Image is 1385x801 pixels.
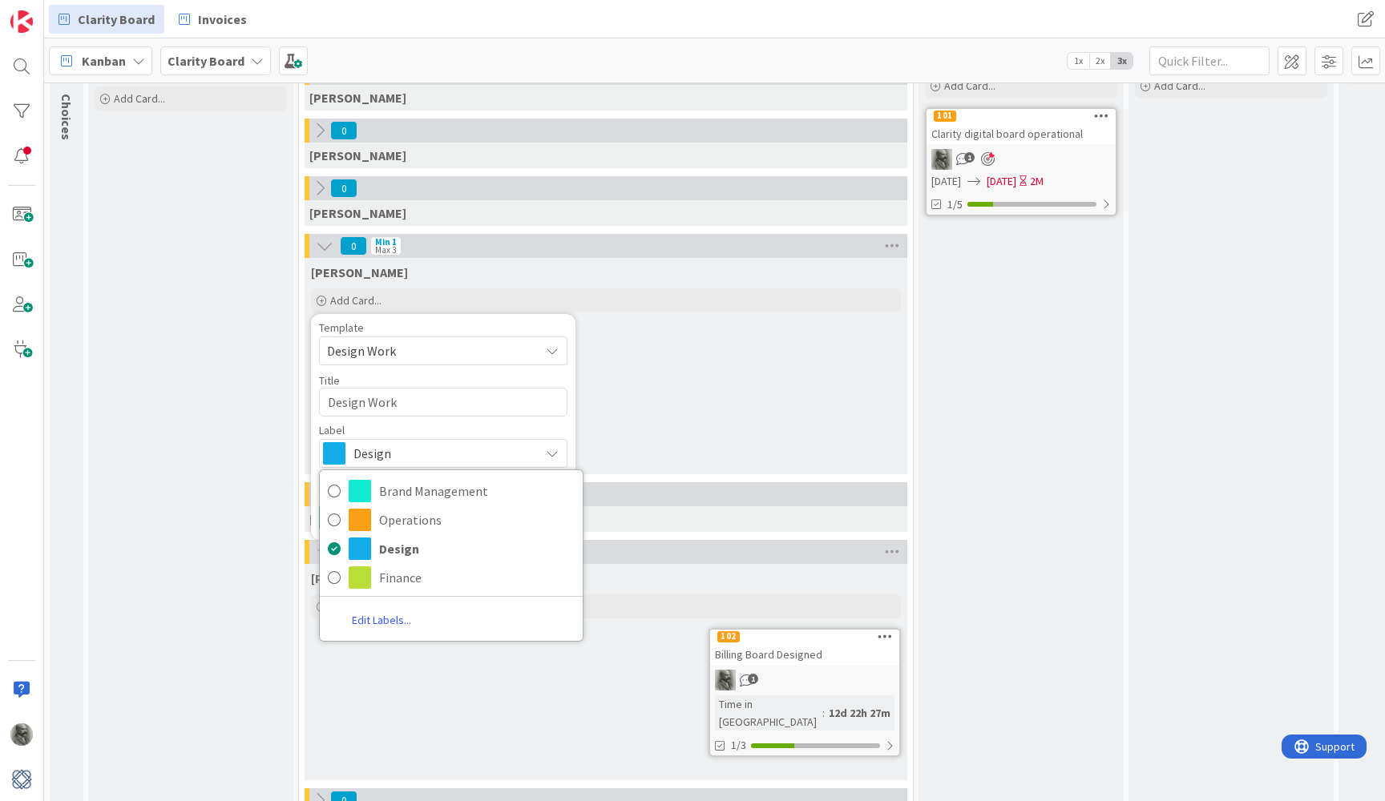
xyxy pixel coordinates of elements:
[1154,78,1205,93] span: Add Card...
[311,264,408,280] span: Hannah
[927,109,1116,123] div: 101
[931,173,961,190] span: [DATE]
[710,644,899,665] div: Billing Board Designed
[748,674,758,684] span: 1
[309,205,406,221] span: Lisa K.
[59,94,75,140] span: Choices
[34,2,73,22] span: Support
[168,53,244,69] b: Clarity Board
[825,704,894,722] div: 12d 22h 27m
[931,149,952,170] img: PA
[1030,173,1044,190] div: 2M
[319,322,364,333] span: Template
[78,10,155,29] span: Clarity Board
[731,737,746,754] span: 1/3
[49,5,164,34] a: Clarity Board
[340,236,367,256] span: 0
[309,90,406,106] span: Gina
[327,340,527,361] span: Design Work
[320,563,583,592] a: Finance
[944,78,995,93] span: Add Card...
[927,109,1116,144] div: 101Clarity digital board operational
[319,373,340,388] label: Title
[379,537,575,561] span: Design
[717,631,740,642] div: 102
[309,511,406,527] span: Walter
[320,477,583,505] a: Brand Management
[320,505,583,534] a: Operations
[375,246,396,254] div: Max 3
[964,152,975,163] span: 1
[309,147,406,163] span: Lisa T.
[169,5,256,34] a: Invoices
[934,111,956,122] div: 101
[10,723,33,746] img: PA
[710,630,899,644] div: 102
[379,479,575,503] span: Brand Management
[927,123,1116,144] div: Clarity digital board operational
[320,534,583,563] a: Design
[1149,46,1270,75] input: Quick Filter...
[320,606,443,634] a: Edit Labels...
[82,51,126,70] span: Kanban
[822,704,825,722] span: :
[311,570,408,586] span: Philip
[947,196,963,213] span: 1/5
[330,293,382,308] span: Add Card...
[987,173,1016,190] span: [DATE]
[925,107,1117,216] a: 101Clarity digital board operationalPA[DATE][DATE]2M1/5
[319,388,567,417] textarea: Design Work
[715,695,822,731] div: Time in [GEOGRAPHIC_DATA]
[710,630,899,665] div: 102Billing Board Designed
[198,10,247,29] span: Invoices
[10,768,33,791] img: avatar
[927,149,1116,170] div: PA
[375,238,397,246] div: Min 1
[379,508,575,532] span: Operations
[319,425,345,436] span: Label
[379,566,575,590] span: Finance
[330,179,357,198] span: 0
[1111,53,1133,69] span: 3x
[1089,53,1111,69] span: 2x
[353,442,531,465] span: Design
[715,670,736,690] img: PA
[709,628,901,757] a: 102Billing Board DesignedPATime in [GEOGRAPHIC_DATA]:12d 22h 27m1/3
[10,10,33,33] img: Visit kanbanzone.com
[710,670,899,690] div: PA
[1068,53,1089,69] span: 1x
[114,91,165,106] span: Add Card...
[330,121,357,140] span: 0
